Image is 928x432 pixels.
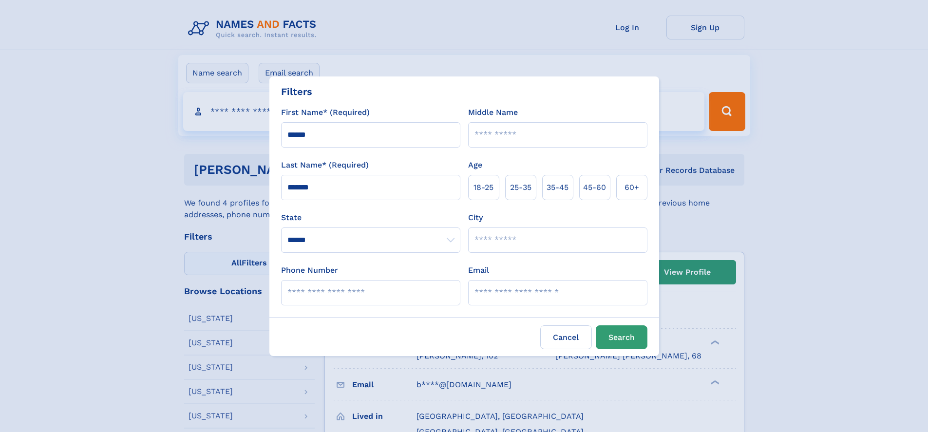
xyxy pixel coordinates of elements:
[468,264,489,276] label: Email
[281,159,369,171] label: Last Name* (Required)
[540,325,592,349] label: Cancel
[547,182,568,193] span: 35‑45
[281,212,460,224] label: State
[281,107,370,118] label: First Name* (Required)
[468,212,483,224] label: City
[281,84,312,99] div: Filters
[281,264,338,276] label: Phone Number
[468,159,482,171] label: Age
[468,107,518,118] label: Middle Name
[583,182,606,193] span: 45‑60
[510,182,531,193] span: 25‑35
[596,325,647,349] button: Search
[473,182,493,193] span: 18‑25
[625,182,639,193] span: 60+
